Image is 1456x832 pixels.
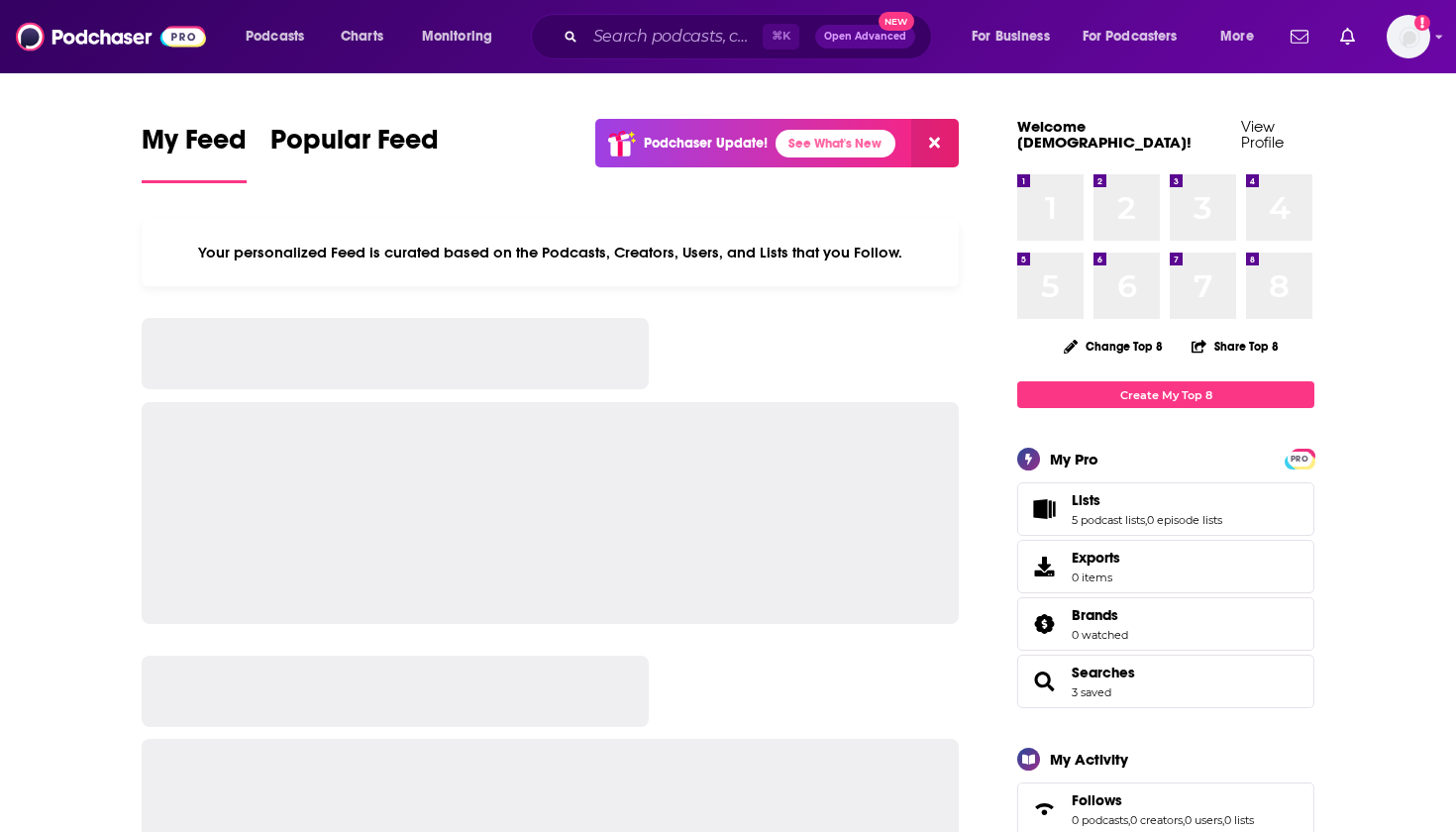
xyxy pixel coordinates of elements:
[1072,813,1128,827] a: 0 podcasts
[1072,491,1222,509] a: Lists
[1072,549,1120,567] span: Exports
[1017,655,1314,708] span: Searches
[1288,451,1311,466] a: PRO
[1222,813,1224,827] span: ,
[328,21,395,52] a: Charts
[1145,513,1147,527] span: ,
[1128,813,1130,827] span: ,
[408,21,518,52] button: open menu
[1191,327,1280,365] button: Share Top 8
[1206,21,1279,52] button: open menu
[341,23,383,51] span: Charts
[1072,491,1100,509] span: Lists
[1024,553,1064,580] span: Exports
[1183,813,1185,827] span: ,
[1024,795,1064,823] a: Follows
[1241,117,1284,152] a: View Profile
[16,18,206,55] img: Podchaser - Follow, Share and Rate Podcasts
[585,21,763,52] input: Search podcasts, credits, & more...
[776,130,895,157] a: See What's New
[1072,513,1145,527] a: 5 podcast lists
[1083,23,1178,51] span: For Podcasters
[270,123,439,168] span: Popular Feed
[1147,513,1222,527] a: 0 episode lists
[1024,610,1064,638] a: Brands
[1017,597,1314,651] span: Brands
[232,21,330,52] button: open menu
[422,23,492,51] span: Monitoring
[1072,571,1120,584] span: 0 items
[1017,117,1192,152] a: Welcome [DEMOGRAPHIC_DATA]!
[1130,813,1183,827] a: 0 creators
[1072,606,1128,624] a: Brands
[824,32,906,42] span: Open Advanced
[1220,23,1254,51] span: More
[1050,750,1128,769] div: My Activity
[1017,540,1314,593] a: Exports
[1224,813,1254,827] a: 0 lists
[1072,606,1118,624] span: Brands
[1050,450,1098,468] div: My Pro
[1414,15,1430,31] svg: Add a profile image
[763,24,799,50] span: ⌘ K
[1072,791,1254,809] a: Follows
[1017,482,1314,536] span: Lists
[815,25,915,49] button: Open AdvancedNew
[644,135,768,152] p: Podchaser Update!
[142,123,247,168] span: My Feed
[1332,20,1363,53] a: Show notifications dropdown
[879,12,914,31] span: New
[1072,685,1111,699] a: 3 saved
[1070,21,1206,52] button: open menu
[1017,381,1314,408] a: Create My Top 8
[1024,668,1064,695] a: Searches
[1072,628,1128,642] a: 0 watched
[958,21,1075,52] button: open menu
[550,14,951,59] div: Search podcasts, credits, & more...
[270,123,439,183] a: Popular Feed
[1024,495,1064,523] a: Lists
[1387,15,1430,58] span: Logged in as chardin
[142,123,247,183] a: My Feed
[1283,20,1316,53] a: Show notifications dropdown
[972,23,1050,51] span: For Business
[142,219,959,286] div: Your personalized Feed is curated based on the Podcasts, Creators, Users, and Lists that you Follow.
[1072,791,1122,809] span: Follows
[1387,15,1430,58] img: User Profile
[1288,452,1311,467] span: PRO
[246,23,304,51] span: Podcasts
[1052,334,1175,359] button: Change Top 8
[1185,813,1222,827] a: 0 users
[1387,15,1430,58] button: Show profile menu
[1072,664,1135,681] a: Searches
